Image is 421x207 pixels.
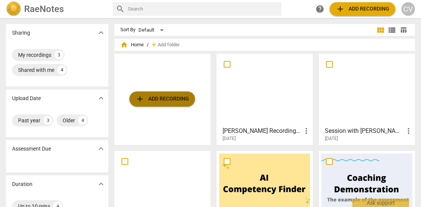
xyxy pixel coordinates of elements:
[6,2,107,17] a: LogoRaeNotes
[120,41,128,49] span: home
[325,135,338,142] span: [DATE]
[404,126,413,135] span: more_vert
[330,2,395,16] button: Upload
[138,24,166,36] div: Default
[150,41,158,49] span: add
[95,93,107,104] button: Show more
[97,144,106,153] span: expand_more
[95,27,107,38] button: Show more
[95,178,107,190] button: Show more
[43,116,52,125] div: 3
[313,2,327,16] a: Help
[63,117,75,124] div: Older
[223,126,302,135] h3: Sigrid Van Schelstraete_Final Recording_MMS TECC Fall 2024
[315,5,324,14] span: help
[116,5,125,14] span: search
[97,28,106,37] span: expand_more
[12,180,32,188] p: Duration
[352,199,409,207] div: Ask support
[387,26,396,35] span: view_list
[302,126,311,135] span: more_vert
[128,3,278,15] input: Search
[129,91,195,107] button: Upload
[97,94,106,103] span: expand_more
[18,66,54,74] div: Shared with me
[147,42,149,48] span: /
[401,2,415,16] button: CV
[18,51,51,59] div: My recordings
[158,42,180,48] span: Add folder
[336,5,345,14] span: add
[12,145,51,153] p: Assessment Due
[95,143,107,154] button: Show more
[223,135,236,142] span: [DATE]
[120,27,135,33] div: Sort By
[54,50,63,59] div: 3
[375,24,386,36] button: Tile view
[325,126,404,135] h3: Session with Kristina - Sofia Isaakyan
[398,24,409,36] button: Table view
[321,56,412,142] a: Session with [PERSON_NAME][DATE]
[120,41,144,49] span: Home
[18,117,40,124] div: Past year
[57,65,66,75] div: 4
[24,4,64,14] h2: RaeNotes
[12,94,41,102] p: Upload Date
[12,29,30,37] p: Sharing
[400,26,407,33] span: table_chart
[78,116,87,125] div: 4
[376,26,385,35] span: view_module
[6,2,21,17] img: Logo
[135,94,144,103] span: add
[336,5,389,14] span: Add recording
[386,24,398,36] button: List view
[135,94,189,103] span: Add recording
[97,180,106,189] span: expand_more
[219,56,310,142] a: [PERSON_NAME] Recording_MMS TECC Fall 2024[DATE]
